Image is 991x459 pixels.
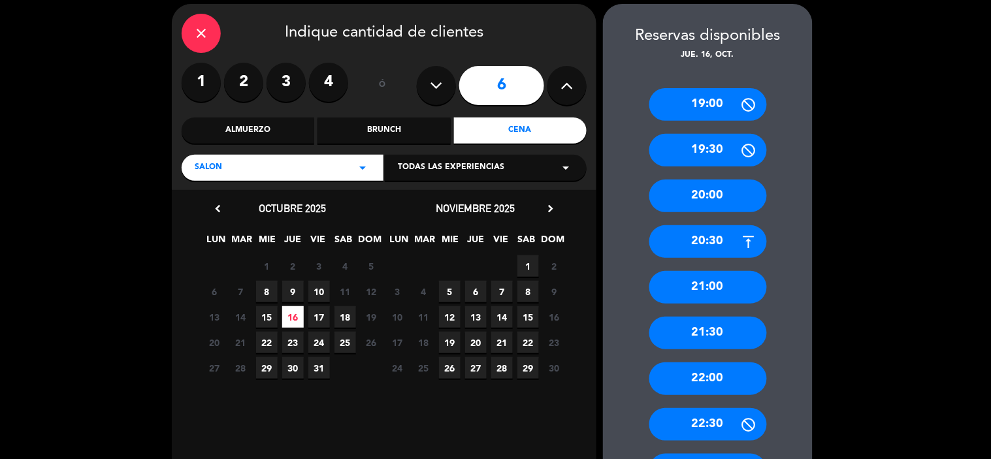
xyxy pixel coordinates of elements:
[649,88,767,121] div: 19:00
[334,281,356,302] span: 11
[387,281,408,302] span: 3
[649,180,767,212] div: 20:00
[256,306,278,328] span: 15
[206,232,227,253] span: LUN
[361,332,382,353] span: 26
[439,332,461,353] span: 19
[224,63,263,102] label: 2
[649,271,767,304] div: 21:00
[413,306,434,328] span: 11
[517,357,539,379] span: 29
[440,232,461,253] span: MIE
[230,357,252,379] span: 28
[256,357,278,379] span: 29
[361,306,382,328] span: 19
[544,255,565,277] span: 2
[439,357,461,379] span: 26
[544,332,565,353] span: 23
[603,24,813,49] div: Reservas disponibles
[465,232,487,253] span: JUE
[439,306,461,328] span: 12
[649,362,767,395] div: 22:00
[182,14,587,53] div: Indique cantidad de clientes
[414,232,436,253] span: MAR
[308,255,330,277] span: 3
[204,332,225,353] span: 20
[308,281,330,302] span: 10
[259,202,327,215] span: octubre 2025
[333,232,355,253] span: SAB
[361,255,382,277] span: 5
[308,306,330,328] span: 17
[182,118,314,144] div: Almuerzo
[491,281,513,302] span: 7
[544,357,565,379] span: 30
[517,332,539,353] span: 22
[282,357,304,379] span: 30
[256,281,278,302] span: 8
[355,160,370,176] i: arrow_drop_down
[267,63,306,102] label: 3
[195,161,222,174] span: SALON
[282,281,304,302] span: 9
[282,332,304,353] span: 23
[465,306,487,328] span: 13
[211,202,225,215] i: chevron_left
[204,306,225,328] span: 13
[231,232,253,253] span: MAR
[387,332,408,353] span: 17
[204,281,225,302] span: 6
[256,332,278,353] span: 22
[257,232,278,253] span: MIE
[603,49,813,62] div: jue. 16, oct.
[491,232,512,253] span: VIE
[413,332,434,353] span: 18
[649,134,767,166] div: 19:30
[230,306,252,328] span: 14
[282,232,304,253] span: JUE
[558,160,574,176] i: arrow_drop_down
[517,306,539,328] span: 15
[649,317,767,349] div: 21:30
[436,202,515,215] span: noviembre 2025
[282,255,304,277] span: 2
[491,306,513,328] span: 14
[517,281,539,302] span: 8
[465,332,487,353] span: 20
[361,281,382,302] span: 12
[491,357,513,379] span: 28
[454,118,587,144] div: Cena
[439,281,461,302] span: 5
[387,306,408,328] span: 10
[230,281,252,302] span: 7
[465,281,487,302] span: 6
[389,232,410,253] span: LUN
[517,255,539,277] span: 1
[413,357,434,379] span: 25
[465,357,487,379] span: 27
[182,63,221,102] label: 1
[308,357,330,379] span: 31
[359,232,380,253] span: DOM
[361,63,404,108] div: ó
[544,202,557,215] i: chevron_right
[334,306,356,328] span: 18
[544,306,565,328] span: 16
[334,255,356,277] span: 4
[387,357,408,379] span: 24
[649,408,767,441] div: 22:30
[398,161,504,174] span: Todas las experiencias
[491,332,513,353] span: 21
[308,332,330,353] span: 24
[193,25,209,41] i: close
[516,232,538,253] span: SAB
[413,281,434,302] span: 4
[542,232,563,253] span: DOM
[308,232,329,253] span: VIE
[230,332,252,353] span: 21
[334,332,356,353] span: 25
[204,357,225,379] span: 27
[544,281,565,302] span: 9
[309,63,348,102] label: 4
[282,306,304,328] span: 16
